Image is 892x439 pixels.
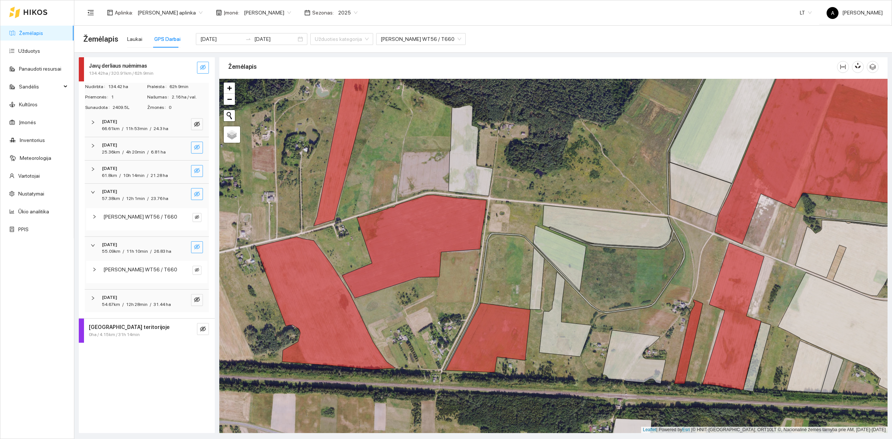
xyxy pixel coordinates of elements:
button: eye-invisible [191,118,203,130]
strong: [GEOGRAPHIC_DATA] teritorijoje [89,324,169,330]
span: right [91,190,95,194]
span: / [119,173,121,178]
span: + [227,83,232,93]
span: A [831,7,834,19]
a: PPIS [18,226,29,232]
span: 24.3 ha [153,126,168,131]
span: right [91,243,95,248]
span: / [147,149,149,155]
span: 12h 1min [126,196,145,201]
span: 11h 53min [126,126,148,131]
a: Panaudoti resursai [19,66,61,72]
button: eye-invisible [191,241,203,253]
button: column-width [837,61,849,73]
span: 23.76 ha [151,196,168,201]
span: Priemonės [85,94,111,101]
span: Įmonė : [224,9,239,17]
div: [DATE]61.8km/10h 14min/21.28 haeye-invisible [85,161,209,184]
span: eye-invisible [194,121,200,128]
span: 4h 20min [126,149,145,155]
span: Jerzy Gvozdovicz aplinka [138,7,203,18]
div: Žemėlapis [228,56,837,77]
strong: [DATE] [102,166,117,171]
strong: [DATE] [102,295,117,300]
span: eye-invisible [200,326,206,333]
button: eye-invisible [197,323,209,335]
span: Aplinka : [115,9,133,17]
span: − [227,94,232,104]
span: eye-invisible [194,144,200,151]
span: Praleista [147,83,169,90]
a: Nustatymai [18,191,44,197]
span: / [122,302,124,307]
strong: [DATE] [102,142,117,148]
span: / [147,196,149,201]
a: Užduotys [18,48,40,54]
strong: [DATE] [102,119,117,124]
span: Sezonas : [312,9,334,17]
span: layout [107,10,113,16]
span: 57.38km [102,196,120,201]
input: Pradžios data [200,35,242,43]
div: [PERSON_NAME] WT56 / T660eye-invisible [86,261,207,283]
span: John Deere WT56 / T660 [381,33,461,45]
button: eye-invisible [197,62,209,74]
span: 26.83 ha [154,249,171,254]
span: 134.42ha / 320.91km / 62h 9min [89,70,153,77]
div: GPS Darbai [154,35,181,43]
span: 0 [169,104,209,111]
a: Ūkio analitika [18,209,49,214]
span: [PERSON_NAME] WT56 / T660 [103,213,177,221]
span: 61.8km [102,173,117,178]
span: right [91,296,95,300]
div: Javų derliaus nuėmimas134.42ha / 320.91km / 62h 9mineye-invisible [79,57,215,81]
span: 55.09km [102,249,120,254]
button: eye-invisible [191,165,203,177]
span: 66.61km [102,126,120,131]
span: to [245,36,251,42]
a: Zoom out [224,94,235,105]
button: menu-fold [83,5,98,20]
span: 1 [111,94,146,101]
span: right [91,167,95,171]
span: column-width [837,64,849,70]
a: Meteorologija [20,155,51,161]
span: right [91,143,95,148]
span: 62h 9min [169,83,209,90]
span: 2409.5L [113,104,146,111]
button: eye-invisible [191,188,203,200]
span: / [122,196,124,201]
span: menu-fold [87,9,94,16]
span: eye-invisible [200,64,206,71]
span: eye-invisible [194,297,200,304]
a: Layers [224,126,240,143]
span: shop [216,10,222,16]
span: 54.67km [102,302,120,307]
span: 31.44 ha [153,302,171,307]
a: Žemėlapis [19,30,43,36]
span: [PERSON_NAME] [827,10,883,16]
strong: [DATE] [102,189,117,194]
span: Nudirbta [85,83,108,90]
span: Sandėlis [19,79,61,94]
span: Našumas [147,94,172,101]
span: calendar [304,10,310,16]
span: / [150,302,151,307]
div: [DATE]25.36km/4h 20min/6.81 haeye-invisible [85,137,209,160]
span: / [147,173,148,178]
div: [PERSON_NAME] WT56 / T660eye-invisible [86,208,207,230]
input: Pabaigos data [254,35,296,43]
a: Inventorius [20,137,45,143]
span: eye-invisible [194,168,200,175]
span: 10h 14min [123,173,145,178]
span: 2.16 ha / val. [172,94,209,101]
span: 11h 10min [126,249,148,254]
button: Initiate a new search [224,110,235,121]
span: 134.42 ha [108,83,146,90]
span: | [691,427,692,432]
button: eye-invisible [191,142,203,154]
span: eye-invisible [195,268,199,273]
span: swap-right [245,36,251,42]
strong: [DATE] [102,242,117,247]
span: 2025 [338,7,358,18]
